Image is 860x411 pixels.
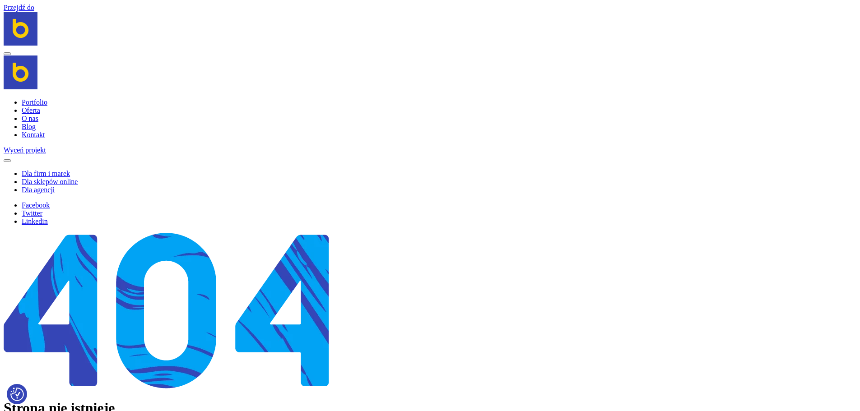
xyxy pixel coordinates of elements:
img: Brandoo Group [4,55,37,89]
a: Dla firm i marek [22,170,70,177]
a: O nas [22,115,38,122]
button: Close [4,159,11,162]
img: 404 [4,233,329,388]
a: Facebook [22,201,50,209]
img: Brandoo Group [4,12,37,46]
a: Kontakt [22,131,45,139]
button: Navigation [4,52,11,55]
a: Wyceń projekt [4,146,46,154]
a: Przejdź do [4,4,34,11]
img: Revisit consent button [10,388,24,401]
a: Dla agencji [22,186,55,194]
a: Twitter [22,209,42,217]
a: Portfolio [22,98,47,106]
a: Dla sklepów online [22,178,78,185]
button: Preferencje co do zgód [10,388,24,401]
a: Oferta [22,106,40,114]
a: Linkedin [22,217,48,225]
a: Blog [22,123,36,130]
